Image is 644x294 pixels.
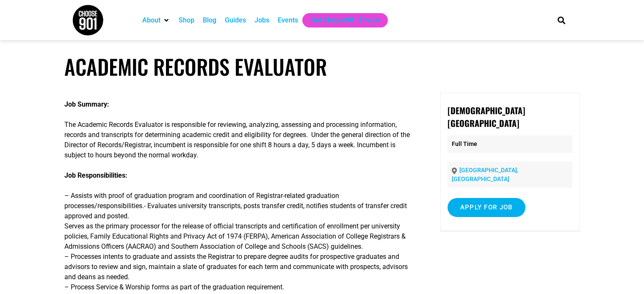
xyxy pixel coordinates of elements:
a: Blog [203,15,216,25]
p: Full Time [448,135,572,153]
h1: Academic Records Evaluator [64,54,580,79]
div: Search [554,13,568,27]
a: Jobs [254,15,269,25]
a: Events [278,15,298,25]
nav: Main nav [138,13,543,27]
strong: Job Responsibilities: [64,171,127,179]
a: Get Choose901 Emails [311,15,379,25]
a: [GEOGRAPHIC_DATA], [GEOGRAPHIC_DATA] [452,167,518,182]
strong: [DEMOGRAPHIC_DATA][GEOGRAPHIC_DATA] [448,104,525,129]
a: Shop [179,15,194,25]
p: The Academic Records Evaluator is responsible for reviewing, analyzing, assessing and processing ... [64,120,415,160]
input: Apply for job [448,198,525,217]
a: About [142,15,160,25]
strong: Job Summary: [64,100,109,108]
div: About [138,13,174,27]
a: Guides [225,15,246,25]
